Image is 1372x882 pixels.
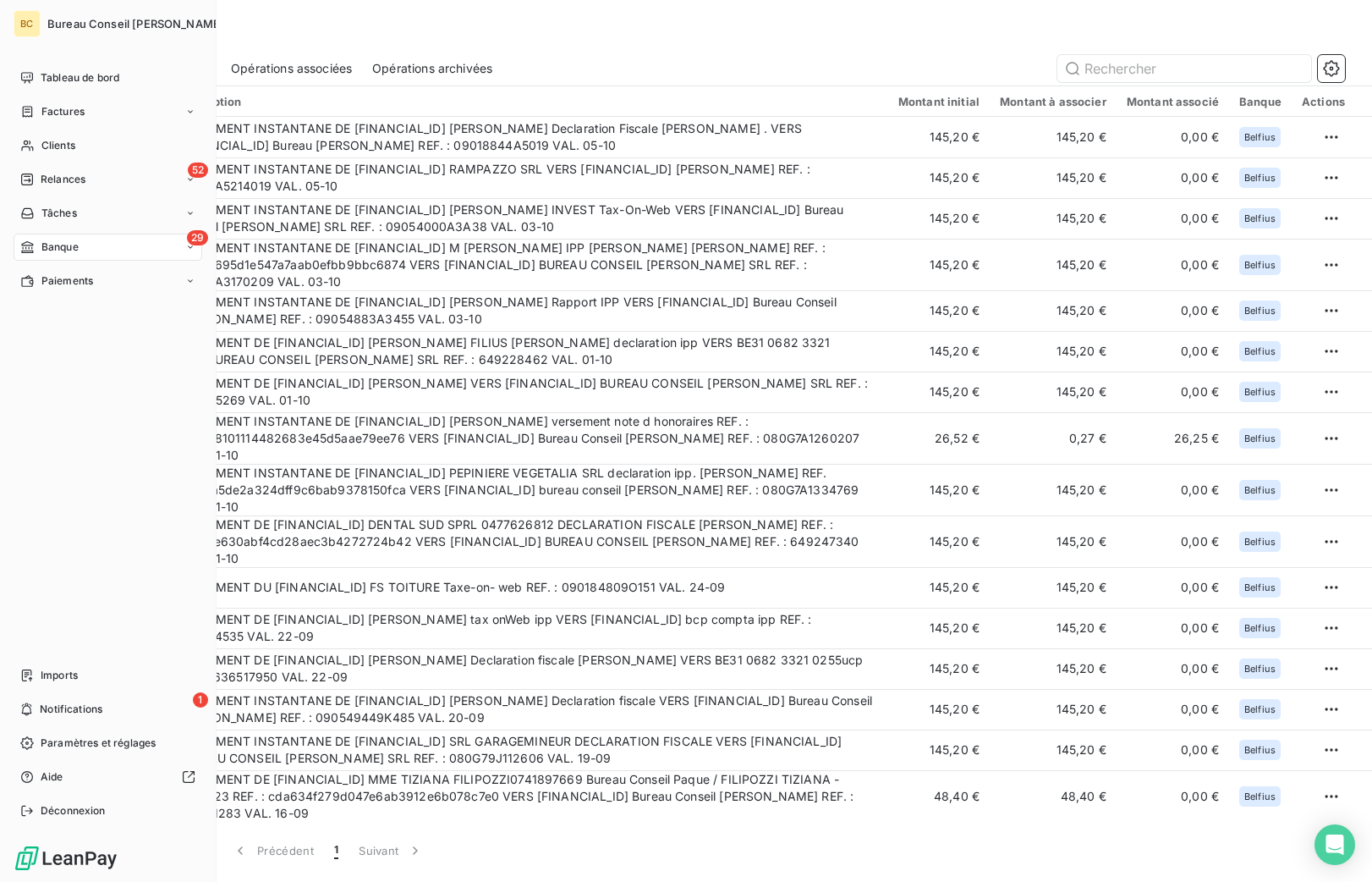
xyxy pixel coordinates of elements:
img: Logo LeanPay [14,845,118,872]
div: Montant initial [898,95,980,108]
td: 145,20 € [990,567,1117,608]
td: 0,00 € [1117,331,1229,372]
div: Actions [1302,95,1345,108]
td: 145,20 € [990,198,1117,239]
td: 145,20 € [990,239,1117,290]
span: Bureau Conseil [PERSON_NAME] [47,17,224,30]
td: 145,20 € [990,515,1117,567]
span: Paiements [41,273,93,289]
td: 145,20 € [888,331,990,372]
td: 145,20 € [990,689,1117,730]
td: 48,40 € [990,770,1117,822]
span: Belfius [1244,433,1276,444]
td: 145,20 € [990,157,1117,198]
td: 145,20 € [990,464,1117,515]
span: Clients [41,138,75,153]
td: VERSEMENT INSTANTANE DE [FINANCIAL_ID] [PERSON_NAME] Declaration fiscale VERS [FINANCIAL_ID] Bure... [167,689,888,730]
span: Notifications [40,702,102,717]
span: Belfius [1244,537,1276,547]
td: 0,00 € [1117,689,1229,730]
span: Tableau de bord [41,70,119,85]
td: 0,00 € [1117,464,1229,515]
td: VERSEMENT DU [FINANCIAL_ID] FS TOITURE Taxe-on- web REF. : 090184809O151 VAL. 24-09 [167,567,888,608]
td: 145,20 € [990,117,1117,157]
td: VERSEMENT DE [FINANCIAL_ID] [PERSON_NAME] VERS [FINANCIAL_ID] BUREAU CONSEIL [PERSON_NAME] SRL RE... [167,372,888,412]
span: Belfius [1244,346,1276,356]
button: Suivant [348,833,434,868]
span: Déconnexion [41,803,106,819]
td: 145,20 € [888,198,990,239]
span: Imports [41,668,78,683]
td: 145,20 € [888,730,990,770]
td: 48,40 € [888,770,990,822]
span: Opérations associées [231,60,352,77]
span: Belfius [1244,132,1276,142]
span: Belfius [1244,485,1276,495]
td: 0,00 € [1117,157,1229,198]
td: 145,20 € [888,290,990,331]
td: 0,00 € [1117,239,1229,290]
span: Aide [41,769,63,785]
td: 145,20 € [990,608,1117,648]
td: 145,20 € [888,515,990,567]
span: Tâches [41,206,77,221]
td: 145,20 € [990,290,1117,331]
span: Belfius [1244,387,1276,397]
td: 145,20 € [888,567,990,608]
td: 145,20 € [888,689,990,730]
td: 26,25 € [1117,412,1229,464]
td: 145,20 € [888,239,990,290]
td: 145,20 € [888,608,990,648]
td: VERSEMENT DE [FINANCIAL_ID] [PERSON_NAME] tax onWeb ipp VERS [FINANCIAL_ID] bcp compta ipp REF. :... [167,608,888,648]
span: Belfius [1244,704,1276,714]
td: VERSEMENT INSTANTANE DE [FINANCIAL_ID] [PERSON_NAME] versement note d honoraires REF. : a9e338101... [167,412,888,464]
div: Montant associé [1127,95,1219,108]
td: 0,00 € [1117,117,1229,157]
span: Belfius [1244,745,1276,755]
td: VERSEMENT INSTANTANE DE [FINANCIAL_ID] [PERSON_NAME] INVEST Tax-On-Web VERS [FINANCIAL_ID] Bureau... [167,198,888,239]
td: 145,20 € [888,648,990,689]
td: 0,00 € [1117,515,1229,567]
span: Factures [41,104,85,119]
span: Banque [41,240,79,255]
td: 0,00 € [1117,372,1229,412]
div: BC [14,10,41,37]
td: 145,20 € [990,331,1117,372]
span: 29 [187,230,208,245]
td: 145,20 € [888,372,990,412]
td: VERSEMENT INSTANTANE DE [FINANCIAL_ID] [PERSON_NAME] Rapport IPP VERS [FINANCIAL_ID] Bureau Conse... [167,290,888,331]
span: Belfius [1244,173,1276,183]
td: VERSEMENT DE [FINANCIAL_ID] [PERSON_NAME] FILIUS [PERSON_NAME] declaration ipp VERS BE31 0682 332... [167,331,888,372]
td: VERSEMENT INSTANTANE DE [FINANCIAL_ID] PEPINIERE VEGETALIA SRL declaration ipp. [PERSON_NAME] REF... [167,464,888,515]
button: Précédent [222,833,324,868]
span: 1 [334,842,338,859]
td: 26,52 € [888,412,990,464]
span: 52 [188,163,208,178]
td: VERSEMENT INSTANTANE DE [FINANCIAL_ID] RAMPAZZO SRL VERS [FINANCIAL_ID] [PERSON_NAME] REF. : 080G... [167,157,888,198]
div: Open Intercom Messenger [1314,824,1355,865]
a: Aide [14,763,202,791]
td: VERSEMENT DE [FINANCIAL_ID] [PERSON_NAME] Declaration fiscale [PERSON_NAME] VERS BE31 0682 3321 0... [167,648,888,689]
td: 0,00 € [1117,608,1229,648]
span: Belfius [1244,791,1276,802]
div: Description [178,95,878,108]
td: 145,20 € [888,464,990,515]
td: VERSEMENT INSTANTANE DE [FINANCIAL_ID] [PERSON_NAME] Declaration Fiscale [PERSON_NAME] . VERS [FI... [167,117,888,157]
span: Belfius [1244,664,1276,674]
td: 0,00 € [1117,770,1229,822]
td: 145,20 € [990,372,1117,412]
span: 1 [193,692,208,708]
td: 145,20 € [990,648,1117,689]
span: Belfius [1244,582,1276,593]
span: Paramètres et réglages [41,736,156,751]
span: Opérations archivées [372,60,492,77]
td: 145,20 € [888,117,990,157]
td: 0,00 € [1117,567,1229,608]
td: 145,20 € [990,730,1117,770]
td: 145,20 € [888,157,990,198]
td: 0,00 € [1117,290,1229,331]
input: Rechercher [1057,55,1311,82]
td: VERSEMENT DE [FINANCIAL_ID] DENTAL SUD SPRL 0477626812 DECLARATION FISCALE [PERSON_NAME] REF. : d... [167,515,888,567]
td: 0,00 € [1117,730,1229,770]
span: Relances [41,172,85,187]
